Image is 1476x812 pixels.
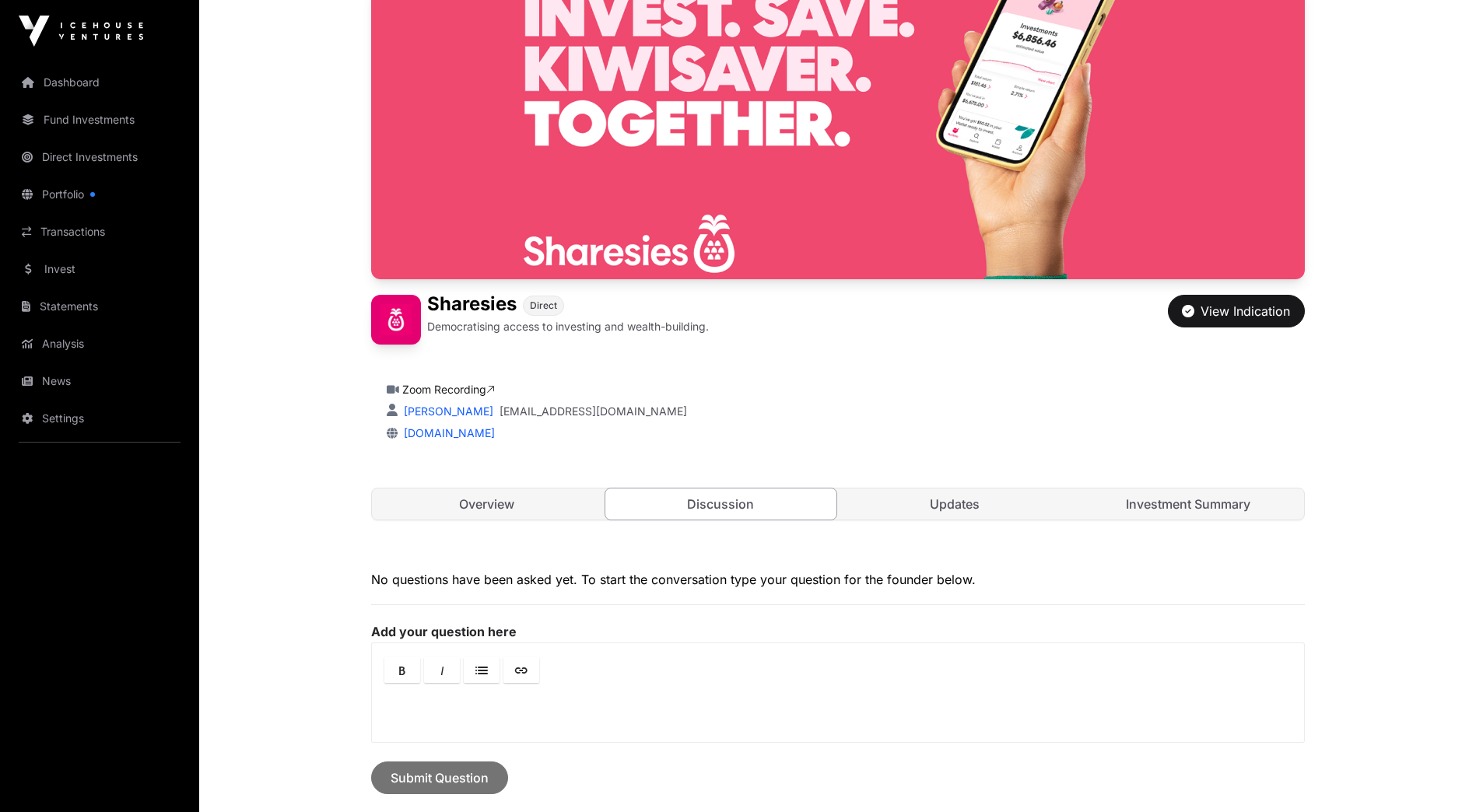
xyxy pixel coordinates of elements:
iframe: Chat Widget [1398,737,1476,812]
a: Overview [372,488,603,520]
a: News [12,364,187,398]
a: Updates [840,488,1071,520]
a: Analysis [12,327,187,361]
a: Direct Investments [12,140,187,174]
p: No questions have been asked yet. To start the conversation type your question for the founder be... [371,570,1305,589]
button: View Indication [1168,295,1305,327]
a: Fund Investments [12,103,187,137]
a: Italic [424,657,460,683]
a: Zoom Recording [402,383,495,396]
span: Direct [530,299,557,312]
a: [EMAIL_ADDRESS][DOMAIN_NAME] [500,404,687,419]
a: View Indication [1168,310,1305,326]
div: View Indication [1182,302,1290,320]
a: Lists [464,657,500,683]
a: Link [503,657,539,683]
p: Democratising access to investing and wealth-building. [427,319,709,334]
a: Invest [12,252,187,286]
a: Investment Summary [1073,488,1304,520]
a: Portfolio [12,177,187,212]
a: Statements [12,289,187,324]
a: Discussion [605,488,837,520]
a: [DOMAIN_NAME] [398,426,495,439]
nav: Tabs [372,488,1304,520]
a: Dashboard [12,65,187,100]
img: Sharesies [371,295,421,345]
img: Icehouse Ventures Logo [19,16,143,47]
a: Transactions [12,215,187,249]
a: [PERSON_NAME] [401,404,493,418]
h1: Sharesies [427,295,517,316]
a: Bold [384,657,420,683]
label: Add your question here [371,624,1305,639]
a: Settings [12,401,187,436]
